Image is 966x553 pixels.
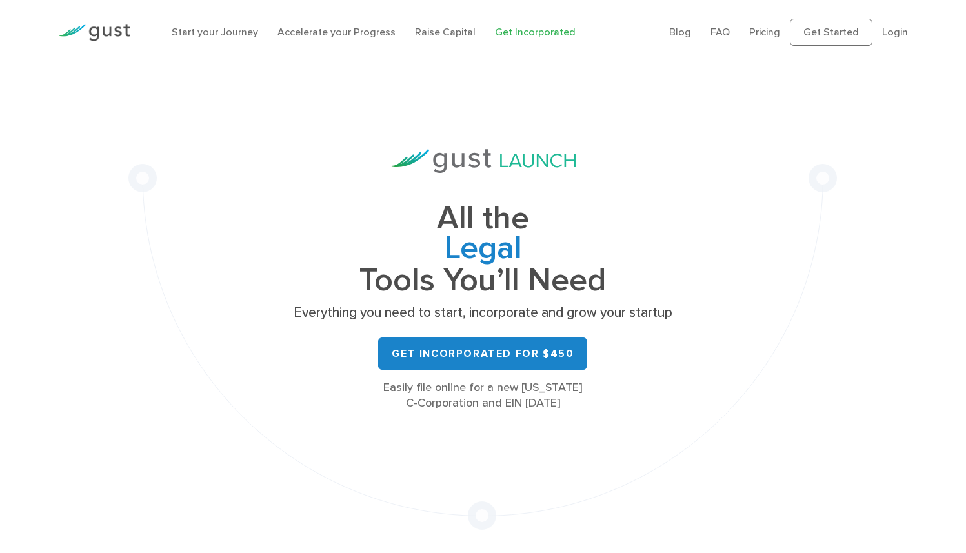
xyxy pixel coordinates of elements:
a: Get Started [790,19,872,46]
span: Legal [289,234,676,266]
a: Blog [669,26,691,38]
p: Everything you need to start, incorporate and grow your startup [289,304,676,322]
a: Login [882,26,908,38]
h1: All the Tools You’ll Need [289,204,676,295]
a: Get Incorporated [495,26,576,38]
img: Gust Launch Logo [390,149,576,173]
a: Get Incorporated for $450 [378,337,587,370]
a: Start your Journey [172,26,258,38]
a: Accelerate your Progress [277,26,396,38]
div: Easily file online for a new [US_STATE] C-Corporation and EIN [DATE] [289,380,676,411]
a: FAQ [710,26,730,38]
a: Raise Capital [415,26,476,38]
a: Pricing [749,26,780,38]
img: Gust Logo [58,24,130,41]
